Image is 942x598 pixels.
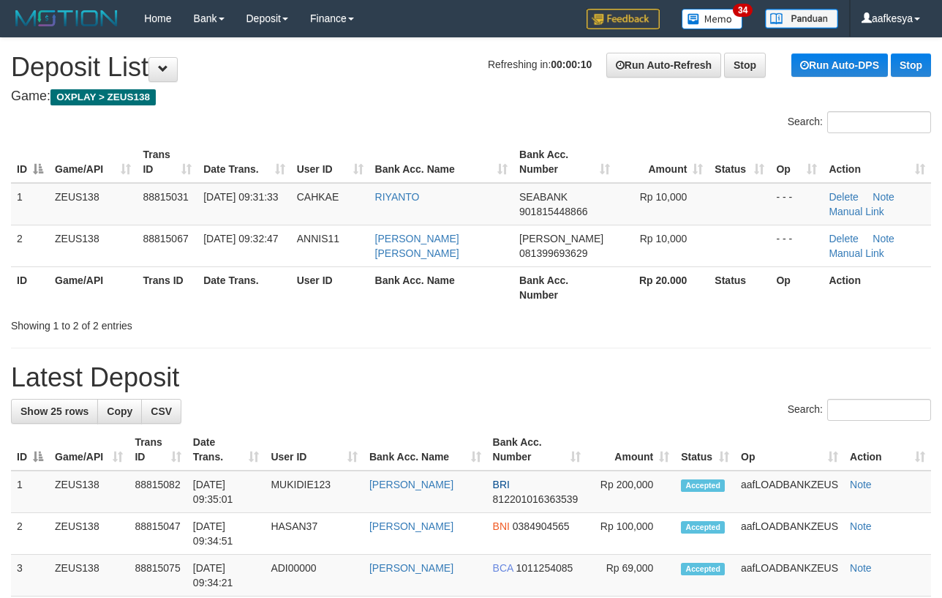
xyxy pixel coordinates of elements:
[829,191,858,203] a: Delete
[733,4,753,17] span: 34
[493,520,510,532] span: BNI
[519,206,587,217] span: Copy 901815448866 to clipboard
[50,89,156,105] span: OXPLAY > ZEUS138
[143,191,188,203] span: 88815031
[493,493,579,505] span: Copy 812201016363539 to clipboard
[513,520,570,532] span: Copy 0384904565 to clipboard
[107,405,132,417] span: Copy
[891,53,931,77] a: Stop
[682,9,743,29] img: Button%20Memo.svg
[375,233,459,259] a: [PERSON_NAME] [PERSON_NAME]
[11,89,931,104] h4: Game:
[616,141,709,183] th: Amount: activate to sort column ascending
[516,562,573,574] span: Copy 1011254085 to clipboard
[770,225,823,266] td: - - -
[11,183,49,225] td: 1
[187,471,265,513] td: [DATE] 09:35:01
[297,233,339,244] span: ANNIS11
[265,471,363,513] td: MUKIDIE123
[137,141,197,183] th: Trans ID: activate to sort column ascending
[369,479,453,490] a: [PERSON_NAME]
[850,479,872,490] a: Note
[369,141,513,183] th: Bank Acc. Name: activate to sort column ascending
[11,399,98,424] a: Show 25 rows
[606,53,721,78] a: Run Auto-Refresh
[493,562,513,574] span: BCA
[265,555,363,597] td: ADI00000
[97,399,142,424] a: Copy
[551,59,592,70] strong: 00:00:10
[129,429,186,471] th: Trans ID: activate to sort column ascending
[129,555,186,597] td: 88815075
[129,471,186,513] td: 88815082
[735,513,844,555] td: aafLOADBANKZEUS
[20,405,88,417] span: Show 25 rows
[587,513,675,555] td: Rp 100,000
[11,141,49,183] th: ID: activate to sort column descending
[827,111,931,133] input: Search:
[11,471,49,513] td: 1
[49,266,137,308] th: Game/API
[765,9,838,29] img: panduan.png
[11,555,49,597] td: 3
[788,399,931,421] label: Search:
[829,206,884,217] a: Manual Link
[291,266,369,308] th: User ID
[11,513,49,555] td: 2
[681,563,725,575] span: Accepted
[735,429,844,471] th: Op: activate to sort column ascending
[369,520,453,532] a: [PERSON_NAME]
[363,429,487,471] th: Bank Acc. Name: activate to sort column ascending
[735,555,844,597] td: aafLOADBANKZEUS
[788,111,931,133] label: Search:
[675,429,735,471] th: Status: activate to sort column ascending
[829,233,858,244] a: Delete
[488,59,592,70] span: Refreshing in:
[187,555,265,597] td: [DATE] 09:34:21
[587,555,675,597] td: Rp 69,000
[681,521,725,534] span: Accepted
[709,141,770,183] th: Status: activate to sort column ascending
[49,141,137,183] th: Game/API: activate to sort column ascending
[640,191,687,203] span: Rp 10,000
[735,471,844,513] td: aafLOADBANKZEUS
[265,429,363,471] th: User ID: activate to sort column ascending
[203,233,278,244] span: [DATE] 09:32:47
[873,191,894,203] a: Note
[850,562,872,574] a: Note
[151,405,172,417] span: CSV
[493,479,510,490] span: BRI
[11,225,49,266] td: 2
[11,53,931,82] h1: Deposit List
[369,266,513,308] th: Bank Acc. Name
[137,266,197,308] th: Trans ID
[49,513,129,555] td: ZEUS138
[681,479,725,492] span: Accepted
[770,266,823,308] th: Op
[616,266,709,308] th: Rp 20.000
[513,266,616,308] th: Bank Acc. Number
[823,266,931,308] th: Action
[587,471,675,513] td: Rp 200,000
[291,141,369,183] th: User ID: activate to sort column ascending
[49,555,129,597] td: ZEUS138
[519,247,587,259] span: Copy 081399693629 to clipboard
[203,191,278,203] span: [DATE] 09:31:33
[640,233,687,244] span: Rp 10,000
[770,183,823,225] td: - - -
[197,266,291,308] th: Date Trans.
[791,53,888,77] a: Run Auto-DPS
[519,233,603,244] span: [PERSON_NAME]
[844,429,931,471] th: Action: activate to sort column ascending
[513,141,616,183] th: Bank Acc. Number: activate to sort column ascending
[197,141,291,183] th: Date Trans.: activate to sort column ascending
[587,429,675,471] th: Amount: activate to sort column ascending
[187,429,265,471] th: Date Trans.: activate to sort column ascending
[375,191,420,203] a: RIYANTO
[724,53,766,78] a: Stop
[587,9,660,29] img: Feedback.jpg
[265,513,363,555] td: HASAN37
[297,191,339,203] span: CAHKAE
[873,233,894,244] a: Note
[11,363,931,392] h1: Latest Deposit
